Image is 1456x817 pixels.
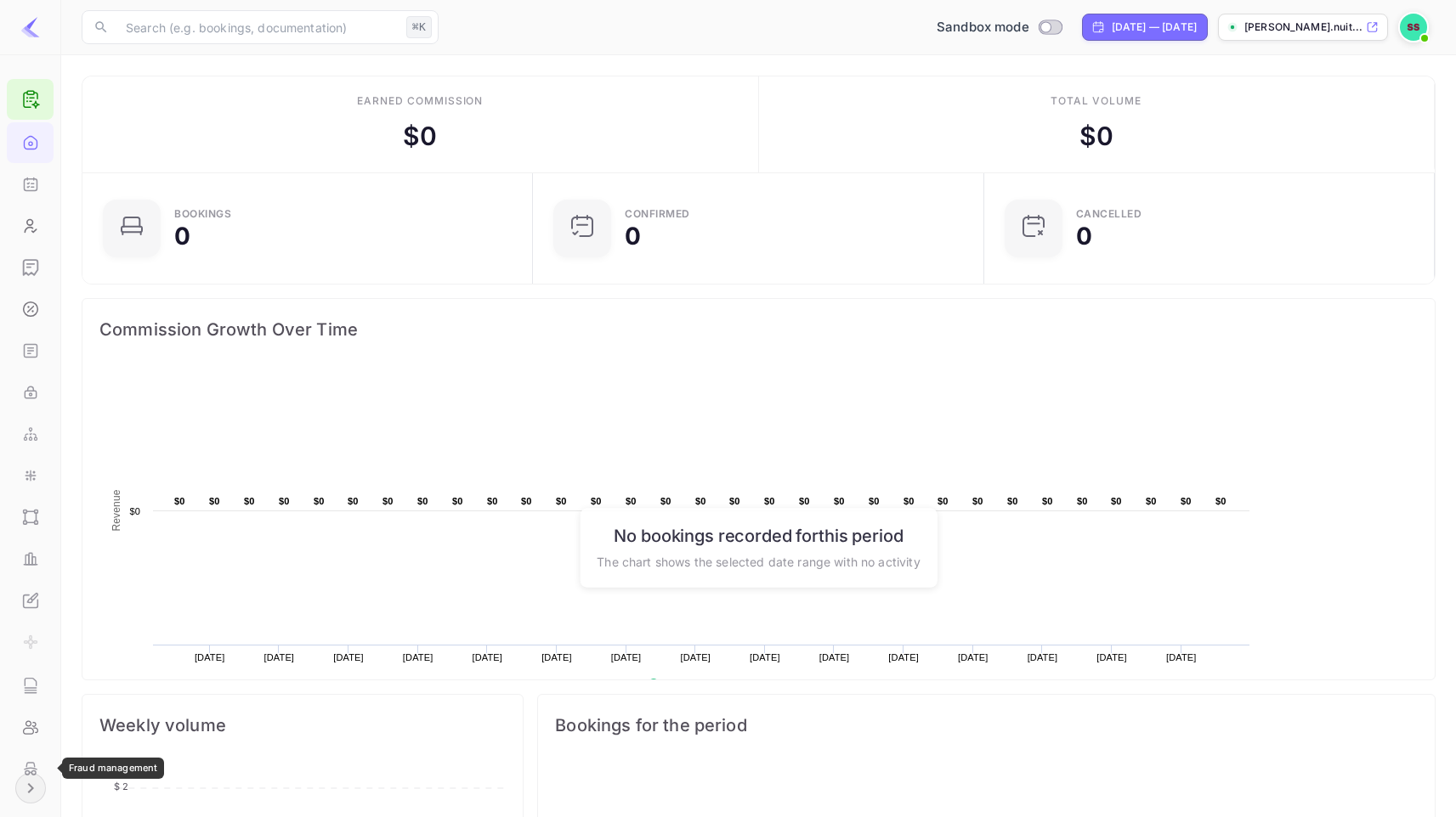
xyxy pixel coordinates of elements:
[680,652,711,662] text: [DATE]
[972,496,983,506] text: $0
[114,780,128,792] tspan: $ 2
[764,496,775,506] text: $0
[665,679,708,690] text: Revenue
[1051,93,1142,109] div: Total volume
[695,496,706,506] text: $0
[15,773,46,803] button: Expand navigation
[472,652,502,662] text: [DATE]
[20,17,41,37] img: LiteAPI
[660,496,671,506] text: $0
[7,497,54,536] a: UI Components
[62,758,164,779] div: Fraud management
[556,496,567,506] text: $0
[1042,496,1053,506] text: $0
[521,496,532,506] text: $0
[1076,209,1142,219] div: CANCELLED
[116,10,399,44] input: Search (e.g. bookings, documentation)
[7,330,54,369] a: API docs and SDKs
[314,496,325,506] text: $0
[244,496,255,506] text: $0
[1028,652,1058,662] text: [DATE]
[555,712,1418,739] span: Bookings for the period
[279,496,290,506] text: $0
[591,496,602,506] text: $0
[174,496,185,506] text: $0
[110,489,122,531] text: Revenue
[7,122,54,161] a: Home
[1007,496,1018,506] text: $0
[750,652,780,662] text: [DATE]
[626,496,637,506] text: $0
[541,652,572,662] text: [DATE]
[452,496,463,506] text: $0
[1215,496,1227,506] text: $0
[869,496,880,506] text: $0
[174,209,231,219] div: Bookings
[403,117,437,155] div: $ 0
[1079,117,1113,155] div: $ 0
[7,455,54,494] a: Integrations
[1082,14,1208,41] div: Click to change the date range period
[7,289,54,328] a: Commission
[406,16,432,38] div: ⌘K
[7,748,54,787] a: Fraud management
[264,652,295,662] text: [DATE]
[1111,496,1122,506] text: $0
[1244,20,1363,35] p: [PERSON_NAME].nuit...
[7,538,54,578] a: Performance
[799,496,810,506] text: $0
[938,496,949,506] text: $0
[904,496,915,506] text: $0
[930,18,1068,37] div: Switch to Production mode
[7,164,54,203] a: Bookings
[209,496,220,506] text: $0
[1112,20,1197,35] div: [DATE] — [DATE]
[611,652,642,662] text: [DATE]
[597,552,920,570] p: The chart shows the selected date range with no activity
[1181,496,1192,506] text: $0
[174,224,190,248] div: 0
[7,206,54,245] a: Customers
[819,652,850,662] text: [DATE]
[597,525,920,545] h6: No bookings recorded for this period
[403,652,433,662] text: [DATE]
[333,652,364,662] text: [DATE]
[937,18,1029,37] span: Sandbox mode
[382,496,394,506] text: $0
[129,506,140,516] text: $0
[834,496,845,506] text: $0
[1077,496,1088,506] text: $0
[888,652,919,662] text: [DATE]
[7,247,54,286] a: Earnings
[1146,496,1157,506] text: $0
[1166,652,1197,662] text: [DATE]
[348,496,359,506] text: $0
[7,665,54,704] a: API Logs
[7,580,54,619] a: Whitelabel
[1076,224,1092,248] div: 0
[195,652,225,662] text: [DATE]
[1400,14,1427,41] img: Shaun Scott
[625,209,690,219] div: Confirmed
[357,93,483,109] div: Earned commission
[7,414,54,453] a: Webhooks
[7,372,54,411] a: API Keys
[729,496,740,506] text: $0
[625,224,641,248] div: 0
[958,652,989,662] text: [DATE]
[1096,652,1127,662] text: [DATE]
[99,712,506,739] span: Weekly volume
[99,316,1418,343] span: Commission Growth Over Time
[7,707,54,746] a: Team management
[487,496,498,506] text: $0
[417,496,428,506] text: $0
